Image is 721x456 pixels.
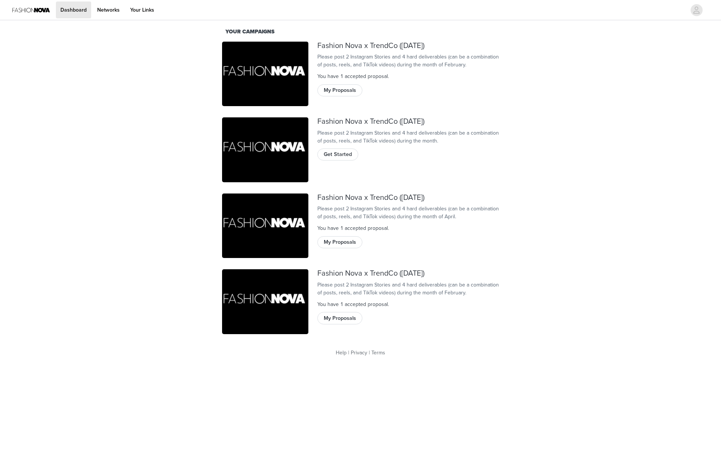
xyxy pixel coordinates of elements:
[317,42,499,50] div: Fashion Nova x TrendCo ([DATE])
[369,349,370,356] span: |
[222,193,308,258] img: Fashion Nova
[371,349,385,356] a: Terms
[336,349,347,356] a: Help
[56,1,91,18] a: Dashboard
[317,53,499,69] div: Please post 2 Instagram Stories and 4 hard deliverables (can be a combination of posts, reels, an...
[317,269,499,278] div: Fashion Nova x TrendCo ([DATE])
[317,129,499,145] div: Please post 2 Instagram Stories and 4 hard deliverables (can be a combination of posts, reels, an...
[12,1,50,18] img: Fashion Nova Logo
[317,193,499,202] div: Fashion Nova x TrendCo ([DATE])
[348,349,349,356] span: |
[317,281,499,297] div: Please post 2 Instagram Stories and 4 hard deliverables (can be a combination of posts, reels, an...
[317,117,499,126] div: Fashion Nova x TrendCo ([DATE])
[324,150,352,159] span: Get Started
[693,4,700,16] div: avatar
[317,73,389,79] span: You have 1 accepted proposal .
[93,1,124,18] a: Networks
[317,84,362,96] button: My Proposals
[351,349,367,356] a: Privacy
[317,225,389,231] span: You have 1 accepted proposal .
[222,269,308,334] img: Fashion Nova
[317,205,499,220] div: Please post 2 Instagram Stories and 4 hard deliverables (can be a combination of posts, reels, an...
[222,42,308,106] img: Fashion Nova
[317,312,362,324] button: My Proposals
[126,1,159,18] a: Your Links
[317,236,362,248] button: My Proposals
[222,117,308,182] img: Fashion Nova
[317,301,389,307] span: You have 1 accepted proposal .
[225,28,496,36] div: Your Campaigns
[317,148,358,160] button: Get Started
